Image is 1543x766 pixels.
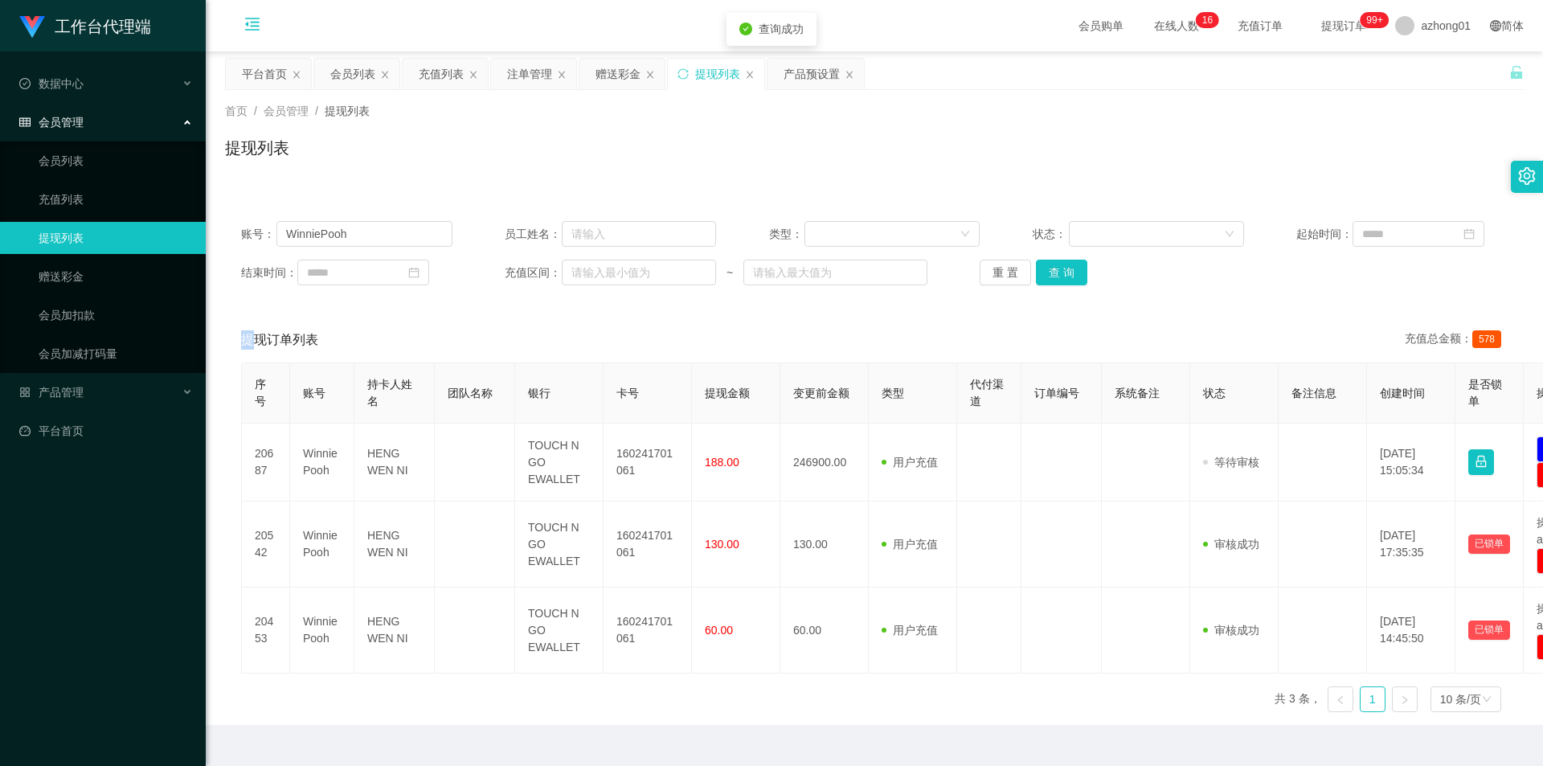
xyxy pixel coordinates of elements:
[1034,387,1079,399] span: 订单编号
[19,16,45,39] img: logo.9652507e.png
[408,267,420,278] i: 图标: calendar
[19,117,31,128] i: 图标: table
[1275,686,1321,712] li: 共 3 条，
[882,387,904,399] span: 类型
[292,70,301,80] i: 图标: close
[1225,229,1234,240] i: 图标: down
[882,456,938,469] span: 用户充值
[1472,330,1501,348] span: 578
[1115,387,1160,399] span: 系统备注
[19,387,31,398] i: 图标: appstore-o
[1509,65,1524,80] i: 图标: unlock
[242,588,290,674] td: 20453
[705,387,750,399] span: 提现金额
[1468,535,1510,554] button: 已锁单
[39,260,193,293] a: 赠送彩金
[1518,167,1536,185] i: 图标: setting
[39,299,193,331] a: 会员加扣款
[780,424,869,502] td: 246900.00
[1392,686,1418,712] li: 下一页
[448,387,493,399] span: 团队名称
[1203,538,1259,551] span: 审核成功
[780,502,869,588] td: 130.00
[528,387,550,399] span: 银行
[354,502,435,588] td: HENG WEN NI
[330,59,375,89] div: 会员列表
[1296,226,1353,243] span: 起始时间：
[241,264,297,281] span: 结束时间：
[505,226,561,243] span: 员工姓名：
[1367,502,1455,588] td: [DATE] 17:35:35
[1146,20,1207,31] span: 在线人数
[1468,449,1494,475] button: 图标: lock
[380,70,390,80] i: 图标: close
[1196,12,1219,28] sup: 16
[743,260,927,285] input: 请输入最大值为
[19,19,151,32] a: 工作台代理端
[604,424,692,502] td: 160241701061
[354,424,435,502] td: HENG WEN NI
[1336,695,1345,705] i: 图标: left
[1207,12,1213,28] p: 6
[980,260,1031,285] button: 重 置
[315,104,318,117] span: /
[515,502,604,588] td: TOUCH N GO EWALLET
[290,502,354,588] td: WinniePooh
[705,624,733,637] span: 60.00
[254,104,257,117] span: /
[596,59,641,89] div: 赠送彩金
[19,386,84,399] span: 产品管理
[1468,621,1510,640] button: 已锁单
[1490,20,1501,31] i: 图标: global
[695,59,740,89] div: 提现列表
[242,424,290,502] td: 20687
[367,378,412,408] span: 持卡人姓名
[242,59,287,89] div: 平台首页
[716,264,743,281] span: ~
[225,1,280,52] i: 图标: menu-fold
[55,1,151,52] h1: 工作台代理端
[419,59,464,89] div: 充值列表
[354,588,435,674] td: HENG WEN NI
[276,221,452,247] input: 请输入
[745,70,755,80] i: 图标: close
[19,415,193,447] a: 图标: dashboard平台首页
[303,387,325,399] span: 账号
[705,538,739,551] span: 130.00
[1360,686,1385,712] li: 1
[1203,387,1226,399] span: 状态
[1380,387,1425,399] span: 创建时间
[325,104,370,117] span: 提现列表
[1313,20,1374,31] span: 提现订单
[1440,687,1481,711] div: 10 条/页
[1367,588,1455,674] td: [DATE] 14:45:50
[1328,686,1353,712] li: 上一页
[1230,20,1291,31] span: 充值订单
[1291,387,1336,399] span: 备注信息
[882,538,938,551] span: 用户充值
[793,387,849,399] span: 变更前金额
[759,23,804,35] span: 查询成功
[557,70,567,80] i: 图标: close
[1203,624,1259,637] span: 审核成功
[39,183,193,215] a: 充值列表
[225,104,248,117] span: 首页
[1360,12,1389,28] sup: 1076
[604,502,692,588] td: 160241701061
[645,70,655,80] i: 图标: close
[677,68,689,80] i: 图标: sync
[705,456,739,469] span: 188.00
[505,264,561,281] span: 充值区间：
[19,116,84,129] span: 会员管理
[769,226,805,243] span: 类型：
[1361,687,1385,711] a: 1
[255,378,266,408] span: 序号
[616,387,639,399] span: 卡号
[845,70,854,80] i: 图标: close
[241,330,318,350] span: 提现订单列表
[882,624,938,637] span: 用户充值
[290,588,354,674] td: WinniePooh
[780,588,869,674] td: 60.00
[739,23,752,35] i: icon: check-circle
[19,77,84,90] span: 数据中心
